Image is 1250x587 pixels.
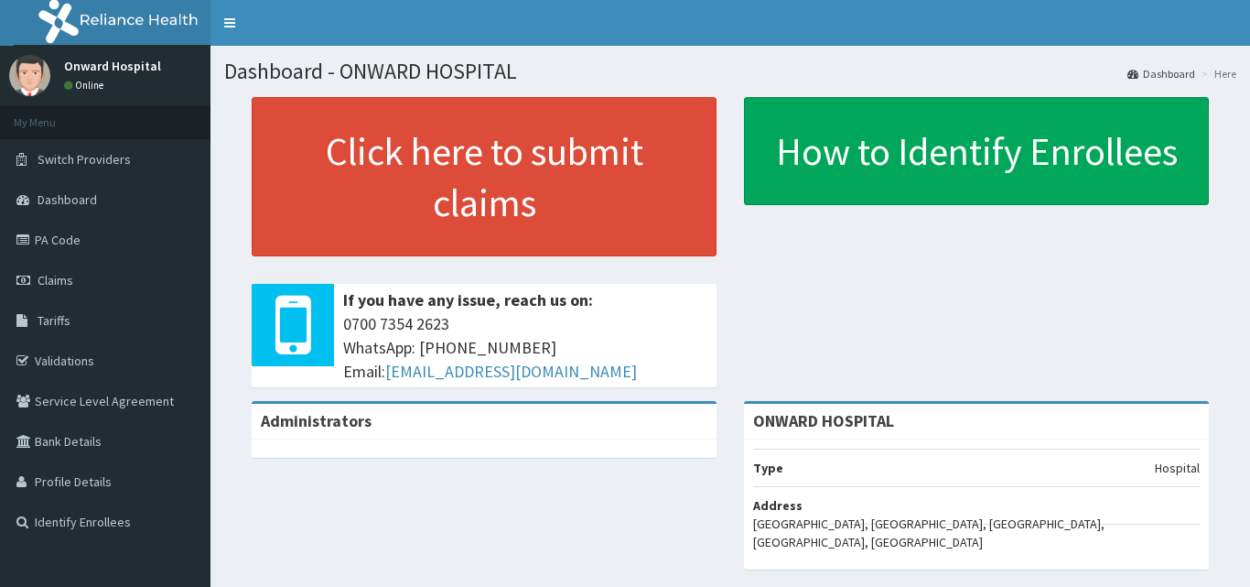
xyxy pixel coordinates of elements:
p: [GEOGRAPHIC_DATA], [GEOGRAPHIC_DATA], [GEOGRAPHIC_DATA], [GEOGRAPHIC_DATA], [GEOGRAPHIC_DATA] [753,515,1200,551]
a: Click here to submit claims [252,97,717,256]
img: User Image [9,55,50,96]
span: Tariffs [38,312,70,329]
p: Onward Hospital [64,60,161,72]
b: Administrators [261,410,372,431]
b: Address [753,497,803,514]
span: Claims [38,272,73,288]
p: Hospital [1155,459,1200,477]
span: 0700 7354 2623 WhatsApp: [PHONE_NUMBER] Email: [343,312,707,383]
b: Type [753,460,783,476]
a: [EMAIL_ADDRESS][DOMAIN_NAME] [385,361,637,382]
a: How to Identify Enrollees [744,97,1209,205]
b: If you have any issue, reach us on: [343,289,593,310]
a: Dashboard [1127,66,1195,82]
li: Here [1197,66,1236,82]
a: Online [64,79,108,92]
strong: ONWARD HOSPITAL [753,410,894,431]
span: Dashboard [38,191,97,208]
span: Switch Providers [38,151,131,168]
h1: Dashboard - ONWARD HOSPITAL [224,60,1236,83]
